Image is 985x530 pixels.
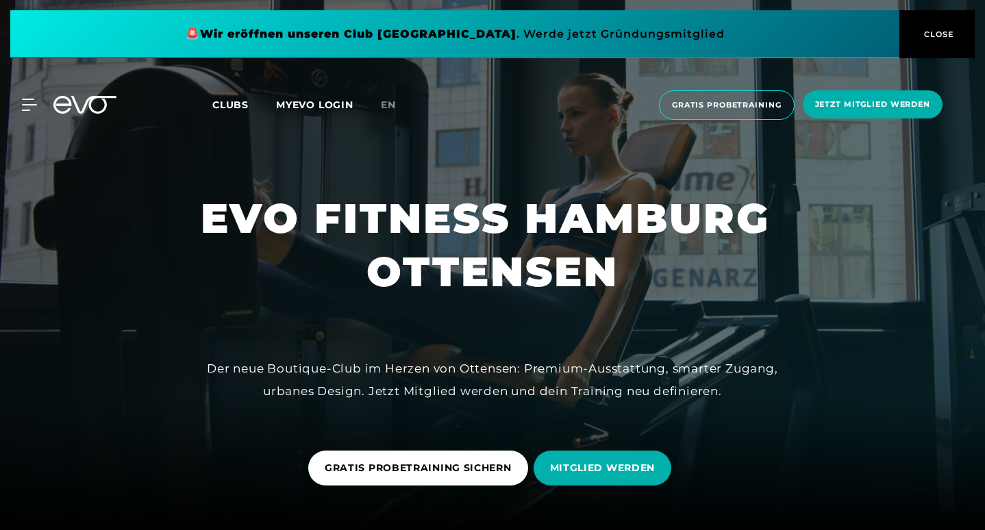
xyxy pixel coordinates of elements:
[799,90,947,120] a: Jetzt Mitglied werden
[534,440,677,496] a: MITGLIED WERDEN
[921,28,954,40] span: CLOSE
[212,99,249,111] span: Clubs
[325,461,512,475] span: GRATIS PROBETRAINING SICHERN
[308,440,534,496] a: GRATIS PROBETRAINING SICHERN
[655,90,799,120] a: Gratis Probetraining
[815,99,930,110] span: Jetzt Mitglied werden
[550,461,656,475] span: MITGLIED WERDEN
[201,192,784,299] h1: EVO FITNESS HAMBURG OTTENSEN
[212,98,276,111] a: Clubs
[381,97,412,113] a: en
[184,357,801,402] div: Der neue Boutique-Club im Herzen von Ottensen: Premium-Ausstattung, smarter Zugang, urbanes Desig...
[672,99,782,111] span: Gratis Probetraining
[276,99,353,111] a: MYEVO LOGIN
[899,10,975,58] button: CLOSE
[381,99,396,111] span: en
